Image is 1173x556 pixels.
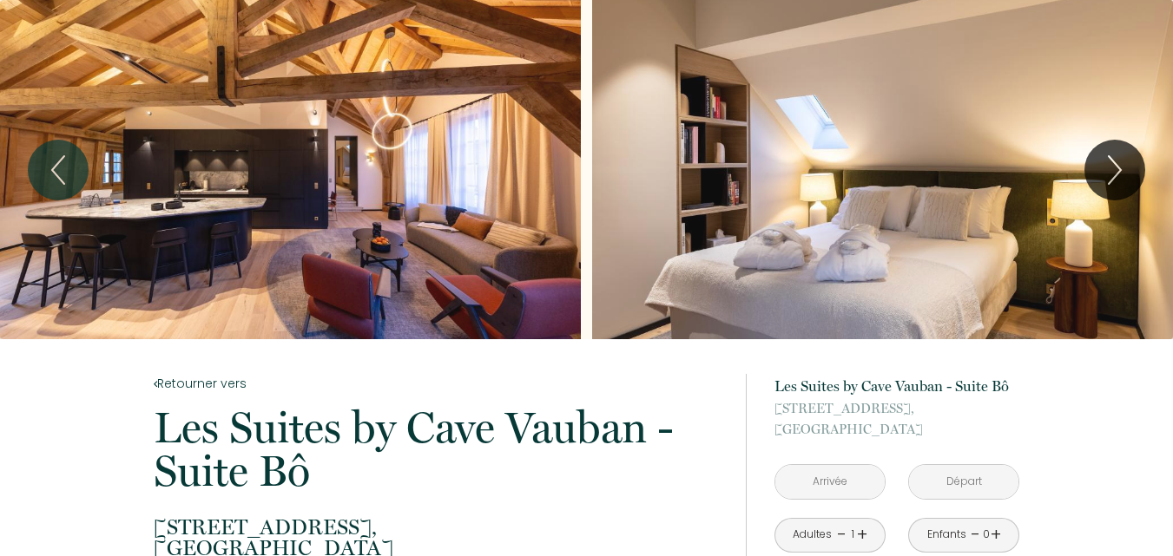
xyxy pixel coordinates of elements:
p: Les Suites by Cave Vauban - Suite Bô [774,374,1019,398]
input: Arrivée [775,465,885,499]
input: Départ [909,465,1018,499]
a: Retourner vers [154,374,723,393]
p: [GEOGRAPHIC_DATA] [774,398,1019,440]
div: 1 [848,527,857,543]
span: [STREET_ADDRESS], [154,517,723,538]
p: Les Suites by Cave Vauban - Suite Bô [154,406,723,493]
div: 0 [982,527,991,543]
button: Next [1084,140,1145,200]
a: - [837,521,847,548]
a: - [971,521,980,548]
button: Previous [28,140,89,200]
a: + [991,521,1001,548]
a: + [857,521,867,548]
div: Enfants [927,527,966,543]
div: Adultes [793,527,832,543]
span: [STREET_ADDRESS], [774,398,1019,419]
